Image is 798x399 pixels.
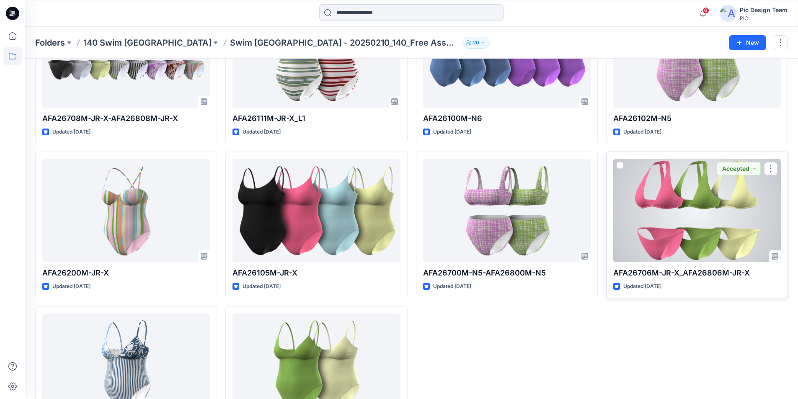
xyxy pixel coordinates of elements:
p: Updated [DATE] [623,128,661,136]
p: AFA26708M-JR-X-AFA26808M-JR-X [42,113,210,124]
p: Updated [DATE] [52,282,90,291]
a: 140 Swim [GEOGRAPHIC_DATA] [83,37,212,49]
button: New [729,35,766,50]
p: AFA26100M-N6 [423,113,591,124]
button: 20 [462,37,490,49]
p: Updated [DATE] [433,282,471,291]
img: avatar [720,5,736,22]
div: PIC [740,15,788,21]
p: Updated [DATE] [52,128,90,136]
a: AFA26700M-N5-AFA26800M-N5 [423,159,591,262]
p: AFA26111M-JR-X_L1 [232,113,400,124]
a: AFA26105M-JR-X [232,159,400,262]
p: AFA26700M-N5-AFA26800M-N5 [423,267,591,279]
p: 20 [473,38,479,47]
p: Updated [DATE] [243,128,281,136]
a: AFA26200M-JR-X [42,159,210,262]
p: Updated [DATE] [623,282,661,291]
span: 6 [702,7,709,14]
p: Updated [DATE] [243,282,281,291]
p: AFA26706M-JR-X_AFA26806M-JR-X [613,267,781,279]
p: Updated [DATE] [433,128,471,136]
p: AFA26102M-N5 [613,113,781,124]
a: Folders [35,37,65,49]
p: AFA26105M-JR-X [232,267,400,279]
div: Pic Design Team [740,5,788,15]
p: Swim [GEOGRAPHIC_DATA] - 20250210_140_Free Assembly 3D Pilot- Fixture 2 [230,37,459,49]
p: AFA26200M-JR-X [42,267,210,279]
a: AFA26706M-JR-X_AFA26806M-JR-X [613,159,781,262]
